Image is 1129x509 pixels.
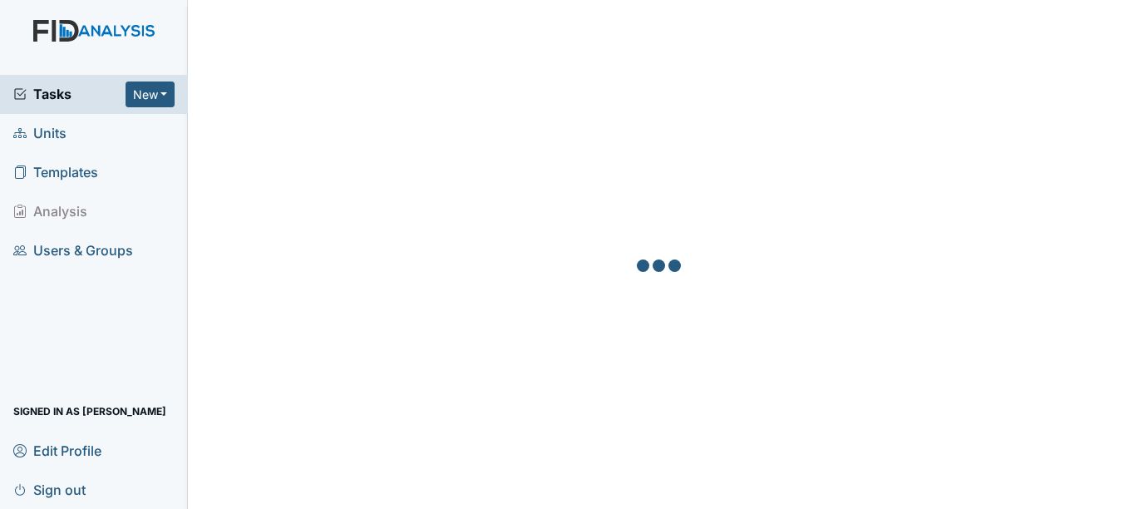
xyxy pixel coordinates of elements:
[13,238,133,264] span: Users & Groups
[13,121,67,146] span: Units
[13,477,86,502] span: Sign out
[126,82,175,107] button: New
[13,160,98,185] span: Templates
[13,437,101,463] span: Edit Profile
[13,398,166,424] span: Signed in as [PERSON_NAME]
[13,84,126,104] a: Tasks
